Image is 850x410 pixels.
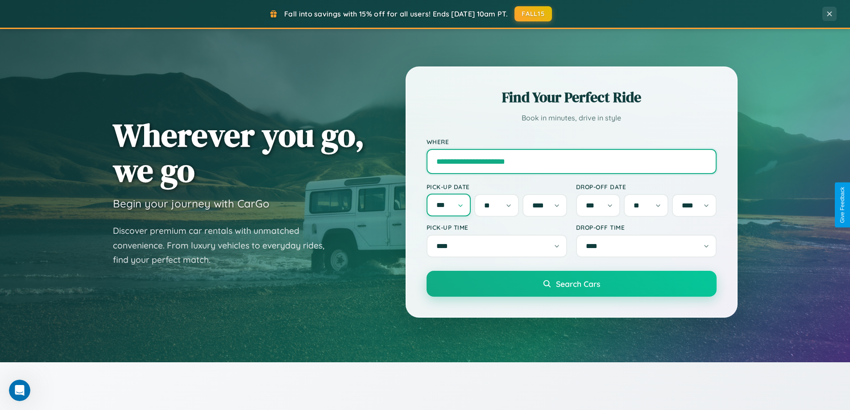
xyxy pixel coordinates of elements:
[427,87,717,107] h2: Find Your Perfect Ride
[427,224,567,231] label: Pick-up Time
[427,112,717,124] p: Book in minutes, drive in style
[576,224,717,231] label: Drop-off Time
[113,117,365,188] h1: Wherever you go, we go
[427,271,717,297] button: Search Cars
[427,138,717,145] label: Where
[284,9,508,18] span: Fall into savings with 15% off for all users! Ends [DATE] 10am PT.
[556,279,600,289] span: Search Cars
[576,183,717,191] label: Drop-off Date
[113,224,336,267] p: Discover premium car rentals with unmatched convenience. From luxury vehicles to everyday rides, ...
[113,197,270,210] h3: Begin your journey with CarGo
[839,187,846,223] div: Give Feedback
[427,183,567,191] label: Pick-up Date
[9,380,30,401] iframe: Intercom live chat
[514,6,552,21] button: FALL15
